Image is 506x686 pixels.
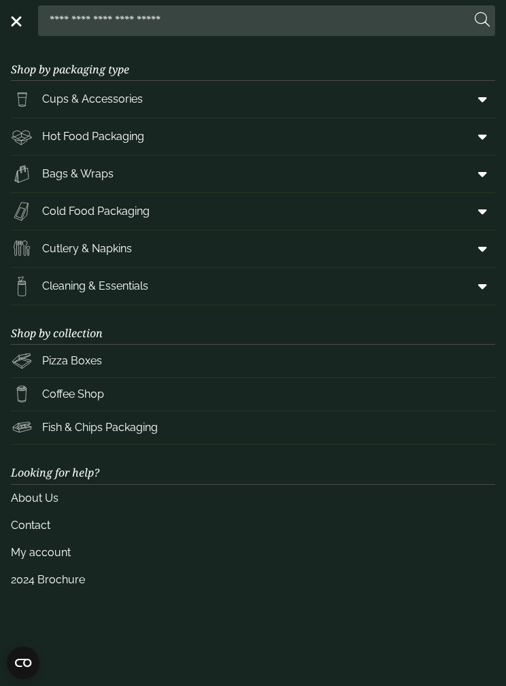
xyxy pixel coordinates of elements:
a: Bags & Wraps [11,156,495,192]
span: Cold Food Packaging [42,203,150,220]
a: Coffee Shop [11,378,495,411]
span: Bags & Wraps [42,166,114,182]
span: Cleaning & Essentials [42,278,148,294]
img: Paper_carriers.svg [11,163,33,185]
img: HotDrink_paperCup.svg [11,383,33,405]
h3: Shop by packaging type [11,41,495,81]
a: Hot Food Packaging [11,118,495,155]
a: Cups & Accessories [11,81,495,118]
span: Coffee Shop [42,386,104,402]
img: Pizza_boxes.svg [11,350,33,372]
span: Cups & Accessories [42,91,143,107]
img: Cutlery.svg [11,238,33,260]
a: Cold Food Packaging [11,193,495,230]
button: Open CMP widget [7,647,39,679]
img: open-wipe.svg [11,275,33,297]
span: Pizza Boxes [42,353,102,369]
a: Cleaning & Essentials [11,268,495,305]
h3: Looking for help? [11,445,495,484]
a: Fish & Chips Packaging [11,411,495,444]
img: Sandwich_box.svg [11,201,33,222]
span: Fish & Chips Packaging [42,419,158,436]
a: About Us [11,485,495,512]
img: Deli_box.svg [11,126,33,148]
a: My account [11,539,495,566]
span: Hot Food Packaging [42,128,144,145]
span: Cutlery & Napkins [42,241,132,257]
h3: Shop by collection [11,305,495,345]
a: 2024 Brochure [11,566,495,594]
img: PintNhalf_cup.svg [11,88,33,110]
a: Cutlery & Napkins [11,230,495,267]
a: Contact [11,512,495,539]
img: FishNchip_box.svg [11,417,33,439]
a: Pizza Boxes [11,345,495,377]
